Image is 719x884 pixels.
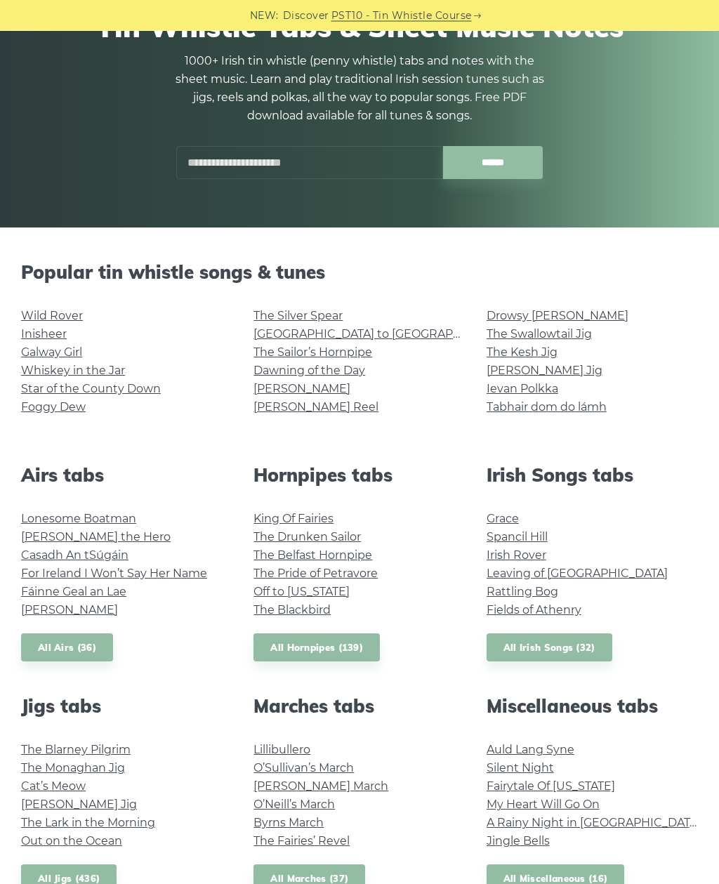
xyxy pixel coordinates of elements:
[487,513,519,526] a: Grace
[250,8,279,24] span: NEW:
[21,531,171,544] a: [PERSON_NAME] the Hero
[28,11,691,44] h1: Tin Whistle Tabs & Sheet Music Notes
[21,817,155,830] a: The Lark in the Morning
[253,567,378,581] a: The Pride of Petravore
[487,567,668,581] a: Leaving of [GEOGRAPHIC_DATA]
[487,328,592,341] a: The Swallowtail Jig
[21,513,136,526] a: Lonesome Boatman
[487,817,701,830] a: A Rainy Night in [GEOGRAPHIC_DATA]
[21,262,698,284] h2: Popular tin whistle songs & tunes
[253,835,350,848] a: The Fairies’ Revel
[253,310,343,323] a: The Silver Spear
[21,586,126,599] a: Fáinne Geal an Lae
[21,328,67,341] a: Inisheer
[283,8,329,24] span: Discover
[21,696,232,718] h2: Jigs tabs
[253,696,465,718] h2: Marches tabs
[487,549,546,562] a: Irish Rover
[487,586,558,599] a: Rattling Bog
[487,310,628,323] a: Drowsy [PERSON_NAME]
[21,798,137,812] a: [PERSON_NAME] Jig
[253,817,324,830] a: Byrns March
[21,762,125,775] a: The Monaghan Jig
[487,383,558,396] a: Ievan Polkka
[253,364,365,378] a: Dawning of the Day
[21,401,86,414] a: Foggy Dew
[253,531,361,544] a: The Drunken Sailor
[253,383,350,396] a: [PERSON_NAME]
[487,762,554,775] a: Silent Night
[21,465,232,487] h2: Airs tabs
[21,780,86,793] a: Cat’s Meow
[253,744,310,757] a: Lillibullero
[487,401,607,414] a: Tabhair dom do lámh
[487,346,558,359] a: The Kesh Jig
[21,310,83,323] a: Wild Rover
[253,634,380,663] a: All Hornpipes (139)
[253,401,378,414] a: [PERSON_NAME] Reel
[253,465,465,487] h2: Hornpipes tabs
[331,8,472,24] a: PST10 - Tin Whistle Course
[253,604,331,617] a: The Blackbird
[487,798,600,812] a: My Heart Will Go On
[487,364,602,378] a: [PERSON_NAME] Jig
[253,762,354,775] a: O’Sullivan’s March
[21,346,82,359] a: Galway Girl
[487,835,550,848] a: Jingle Bells
[21,383,161,396] a: Star of the County Down
[21,835,122,848] a: Out on the Ocean
[21,604,118,617] a: [PERSON_NAME]
[253,328,513,341] a: [GEOGRAPHIC_DATA] to [GEOGRAPHIC_DATA]
[253,513,334,526] a: King Of Fairies
[253,549,372,562] a: The Belfast Hornpipe
[253,586,350,599] a: Off to [US_STATE]
[253,798,335,812] a: O’Neill’s March
[21,567,207,581] a: For Ireland I Won’t Say Her Name
[21,634,113,663] a: All Airs (36)
[253,346,372,359] a: The Sailor’s Hornpipe
[487,531,548,544] a: Spancil Hill
[487,465,698,487] h2: Irish Songs tabs
[487,780,615,793] a: Fairytale Of [US_STATE]
[487,604,581,617] a: Fields of Athenry
[21,744,131,757] a: The Blarney Pilgrim
[487,696,698,718] h2: Miscellaneous tabs
[21,364,125,378] a: Whiskey in the Jar
[21,549,128,562] a: Casadh An tSúgáin
[170,53,549,126] p: 1000+ Irish tin whistle (penny whistle) tabs and notes with the sheet music. Learn and play tradi...
[253,780,388,793] a: [PERSON_NAME] March
[487,744,574,757] a: Auld Lang Syne
[487,634,612,663] a: All Irish Songs (32)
